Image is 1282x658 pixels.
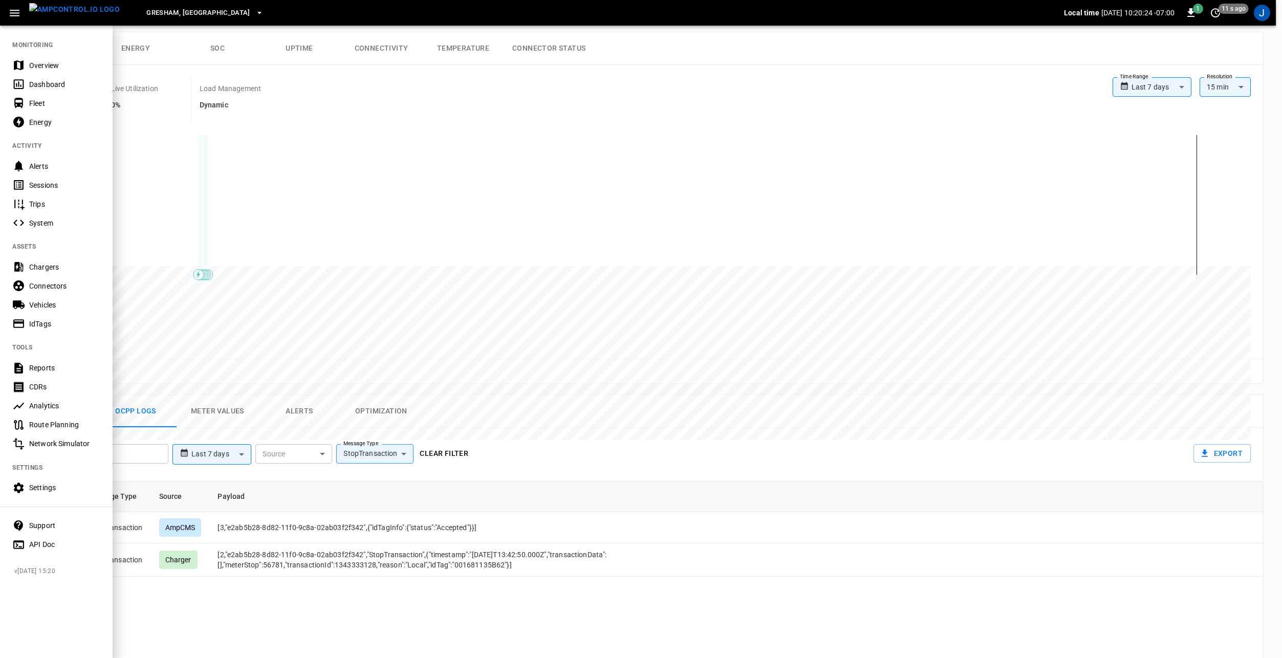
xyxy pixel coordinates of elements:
[29,382,100,392] div: CDRs
[29,438,100,449] div: Network Simulator
[29,401,100,411] div: Analytics
[1254,5,1270,21] div: profile-icon
[29,117,100,127] div: Energy
[29,199,100,209] div: Trips
[29,281,100,291] div: Connectors
[29,262,100,272] div: Chargers
[29,319,100,329] div: IdTags
[29,363,100,373] div: Reports
[29,539,100,550] div: API Doc
[29,180,100,190] div: Sessions
[29,482,100,493] div: Settings
[29,60,100,71] div: Overview
[1101,8,1175,18] p: [DATE] 10:20:24 -07:00
[1064,8,1099,18] p: Local time
[1193,4,1203,14] span: 1
[14,566,104,577] span: v [DATE] 15:20
[29,420,100,430] div: Route Planning
[29,98,100,108] div: Fleet
[29,161,100,171] div: Alerts
[29,218,100,228] div: System
[29,3,120,16] img: ampcontrol.io logo
[29,520,100,531] div: Support
[1207,5,1224,21] button: set refresh interval
[146,7,250,19] span: Gresham, [GEOGRAPHIC_DATA]
[1219,4,1249,14] span: 11 s ago
[29,300,100,310] div: Vehicles
[29,79,100,90] div: Dashboard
